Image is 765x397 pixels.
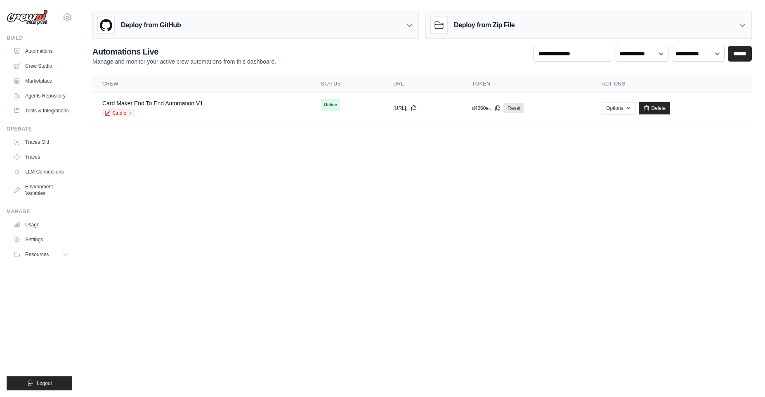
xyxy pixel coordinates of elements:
[311,76,383,93] th: Status
[472,105,501,112] button: d4260e...
[7,126,72,132] div: Operate
[10,45,72,58] a: Automations
[383,76,462,93] th: URL
[454,20,515,30] h3: Deploy from Zip File
[25,251,49,258] span: Resources
[504,103,524,113] a: Reset
[37,380,52,387] span: Logout
[10,165,72,178] a: LLM Connections
[10,180,72,200] a: Environment Variables
[10,248,72,261] button: Resources
[724,357,765,397] iframe: Chat Widget
[102,109,135,117] a: Studio
[321,99,340,111] span: Online
[121,20,181,30] h3: Deploy from GitHub
[10,233,72,246] a: Settings
[639,102,671,114] a: Delete
[92,46,276,57] h2: Automations Live
[10,89,72,102] a: Agents Repository
[592,76,752,93] th: Actions
[92,76,311,93] th: Crew
[10,136,72,149] a: Traces Old
[10,59,72,73] a: Crew Studio
[602,102,635,114] button: Options
[98,17,114,33] img: GitHub Logo
[92,57,276,66] p: Manage and monitor your active crew automations from this dashboard.
[7,35,72,41] div: Build
[10,150,72,164] a: Traces
[462,76,592,93] th: Token
[102,100,203,107] a: Card Maker End To End Automation V1
[7,10,48,25] img: Logo
[10,74,72,88] a: Marketplace
[7,208,72,215] div: Manage
[10,218,72,231] a: Usage
[10,104,72,117] a: Tools & Integrations
[7,376,72,390] button: Logout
